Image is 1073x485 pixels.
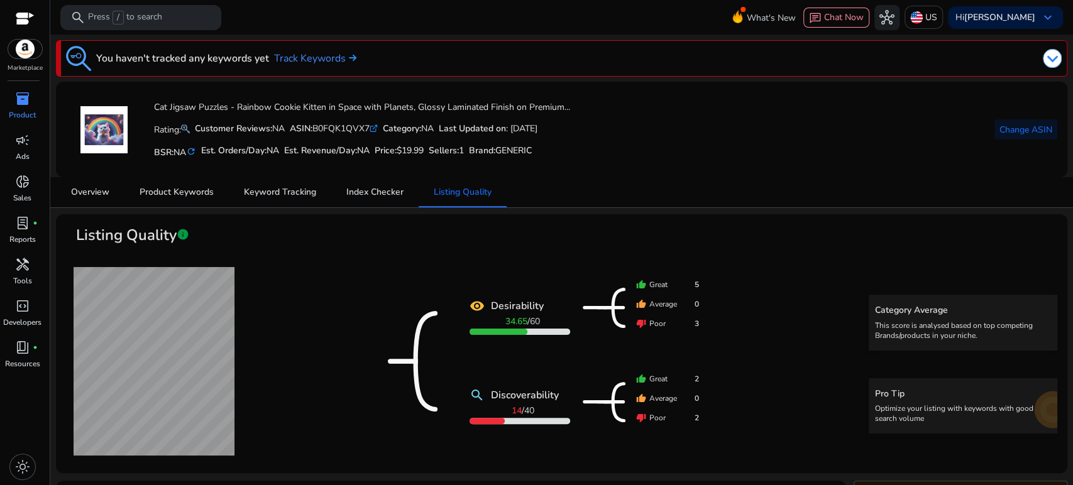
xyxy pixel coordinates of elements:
[636,280,646,290] mat-icon: thumb_up
[1040,10,1055,25] span: keyboard_arrow_down
[33,221,38,226] span: fiber_manual_record
[96,51,269,66] h3: You haven't tracked any keywords yet
[429,146,464,156] h5: Sellers:
[195,123,272,134] b: Customer Reviews:
[71,188,109,197] span: Overview
[824,11,864,23] span: Chat Now
[695,373,699,384] span: 2
[495,144,532,156] span: GENERIC
[15,459,30,474] span: light_mode
[195,122,285,135] div: NA
[636,412,699,423] div: Poor
[439,122,537,135] div: : [DATE]
[875,305,1051,316] h5: Category Average
[9,109,36,121] p: Product
[201,146,279,156] h5: Est. Orders/Day:
[695,393,699,404] span: 0
[491,298,544,313] b: Desirability
[8,40,42,58] img: amazon.svg
[636,298,699,310] div: Average
[290,123,312,134] b: ASIN:
[469,146,532,156] h5: :
[357,144,370,156] span: NA
[186,146,196,158] mat-icon: refresh
[747,7,796,29] span: What's New
[636,393,646,403] mat-icon: thumb_up
[470,298,485,313] mat-icon: remove_red_eye
[154,121,190,136] p: Rating:
[875,403,1051,423] p: Optimize your listing with keywords with good search volume
[459,144,464,156] span: 1
[267,144,279,156] span: NA
[964,11,1035,23] b: [PERSON_NAME]
[8,63,43,73] p: Marketplace
[33,345,38,350] span: fiber_manual_record
[695,412,699,423] span: 2
[15,298,30,313] span: code_blocks
[636,373,699,384] div: Great
[636,318,699,329] div: Poor
[512,405,534,417] span: /
[284,146,370,156] h5: Est. Revenue/Day:
[491,388,559,403] b: Discoverability
[803,8,869,28] button: chatChat Now
[1043,49,1062,68] img: dropdown-arrow.svg
[76,224,177,246] span: Listing Quality
[925,6,937,28] p: US
[875,389,1051,400] h5: Pro Tip
[809,12,822,25] span: chat
[910,11,923,24] img: us.svg
[875,320,1051,341] p: This score is analysed based on top competing Brands/products in your niche.
[15,91,30,106] span: inventory_2
[524,405,534,417] span: 40
[879,10,894,25] span: hub
[16,151,30,162] p: Ads
[3,317,41,328] p: Developers
[636,299,646,309] mat-icon: thumb_up
[439,123,506,134] b: Last Updated on
[154,144,196,158] h5: BSR:
[470,388,485,403] mat-icon: search
[397,144,424,156] span: $19.99
[695,279,699,290] span: 5
[383,123,421,134] b: Category:
[636,393,699,404] div: Average
[13,275,32,286] p: Tools
[177,228,189,241] span: info
[140,188,214,197] span: Product Keywords
[636,413,646,423] mat-icon: thumb_down
[290,122,378,135] div: B0FQK1QVX7
[88,11,162,25] p: Press to search
[66,46,91,71] img: keyword-tracking.svg
[274,51,356,66] a: Track Keywords
[636,279,699,290] div: Great
[9,234,36,245] p: Reports
[512,405,522,417] b: 14
[346,188,404,197] span: Index Checker
[15,174,30,189] span: donut_small
[244,188,316,197] span: Keyword Tracking
[999,123,1052,136] span: Change ASIN
[80,106,128,153] img: 71aPpwfHkyL.jpg
[695,298,699,310] span: 0
[375,146,424,156] h5: Price:
[154,102,570,113] h4: Cat Jigsaw Puzzles - Rainbow Cookie Kitten in Space with Planets, Glossy Laminated Finish on Prem...
[530,315,540,327] span: 60
[636,374,646,384] mat-icon: thumb_up
[15,257,30,272] span: handyman
[955,13,1035,22] p: Hi
[15,133,30,148] span: campaign
[5,358,40,369] p: Resources
[173,146,186,158] span: NA
[15,340,30,355] span: book_4
[13,192,31,204] p: Sales
[505,315,527,327] b: 34.65
[636,319,646,329] mat-icon: thumb_down
[505,315,540,327] span: /
[15,215,30,231] span: lab_profile
[346,54,356,62] img: arrow-right.svg
[469,144,493,156] span: Brand
[434,188,492,197] span: Listing Quality
[113,11,124,25] span: /
[70,10,85,25] span: search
